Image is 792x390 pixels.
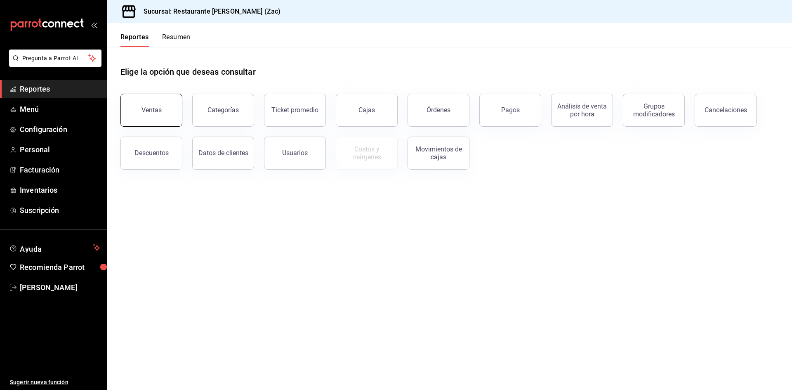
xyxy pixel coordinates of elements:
[695,94,757,127] button: Cancelaciones
[141,106,162,114] div: Ventas
[20,243,90,253] span: Ayuda
[162,33,191,47] button: Resumen
[120,33,191,47] div: navigation tabs
[192,94,254,127] button: Categorías
[20,164,100,175] span: Facturación
[479,94,541,127] button: Pagos
[120,137,182,170] button: Descuentos
[120,66,256,78] h1: Elige la opción que deseas consultar
[264,137,326,170] button: Usuarios
[91,21,97,28] button: open_drawer_menu
[20,124,100,135] span: Configuración
[207,106,239,114] div: Categorías
[134,149,169,157] div: Descuentos
[336,137,398,170] button: Contrata inventarios para ver este reporte
[556,102,608,118] div: Análisis de venta por hora
[336,94,398,127] a: Cajas
[358,105,375,115] div: Cajas
[623,94,685,127] button: Grupos modificadores
[22,54,89,63] span: Pregunta a Parrot AI
[20,262,100,273] span: Recomienda Parrot
[20,184,100,196] span: Inventarios
[413,145,464,161] div: Movimientos de cajas
[271,106,318,114] div: Ticket promedio
[137,7,280,17] h3: Sucursal: Restaurante [PERSON_NAME] (Zac)
[628,102,679,118] div: Grupos modificadores
[192,137,254,170] button: Datos de clientes
[9,50,101,67] button: Pregunta a Parrot AI
[20,144,100,155] span: Personal
[264,94,326,127] button: Ticket promedio
[20,83,100,95] span: Reportes
[20,282,100,293] span: [PERSON_NAME]
[198,149,248,157] div: Datos de clientes
[705,106,747,114] div: Cancelaciones
[501,106,520,114] div: Pagos
[282,149,308,157] div: Usuarios
[408,137,469,170] button: Movimientos de cajas
[10,378,100,387] span: Sugerir nueva función
[427,106,450,114] div: Órdenes
[120,33,149,47] button: Reportes
[20,205,100,216] span: Suscripción
[6,60,101,69] a: Pregunta a Parrot AI
[120,94,182,127] button: Ventas
[551,94,613,127] button: Análisis de venta por hora
[341,145,392,161] div: Costos y márgenes
[408,94,469,127] button: Órdenes
[20,104,100,115] span: Menú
